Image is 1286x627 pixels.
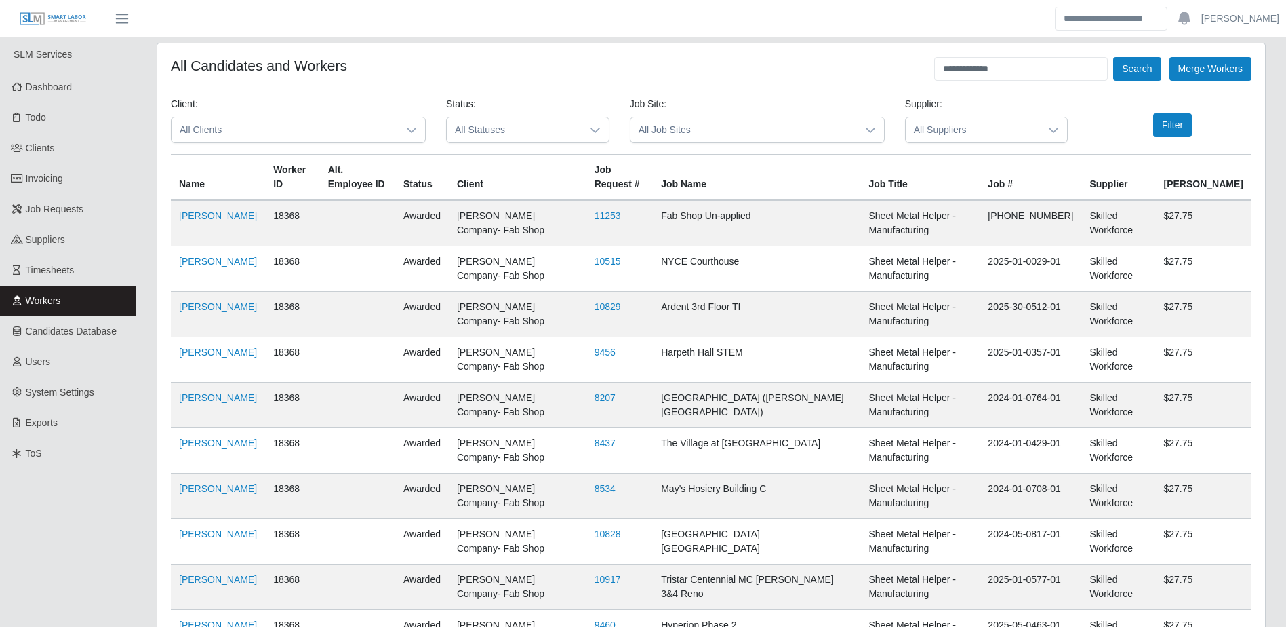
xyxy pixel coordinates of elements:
td: [GEOGRAPHIC_DATA] [GEOGRAPHIC_DATA] [653,519,860,565]
td: [PERSON_NAME] Company- Fab Shop [449,246,586,292]
td: 18368 [265,292,320,337]
a: 9456 [595,347,616,358]
span: Todo [26,112,46,123]
a: [PERSON_NAME] [179,256,257,267]
td: awarded [395,383,449,428]
td: $27.75 [1155,200,1251,246]
img: SLM Logo [19,12,87,26]
td: 2025-30-0512-01 [980,292,1081,337]
td: The Village at [GEOGRAPHIC_DATA] [653,428,860,474]
a: [PERSON_NAME] [179,347,257,358]
span: SLM Services [14,49,72,60]
td: [PERSON_NAME] Company- Fab Shop [449,428,586,474]
span: Invoicing [26,173,63,184]
th: Name [171,155,265,201]
td: Skilled Workforce [1081,200,1155,246]
a: [PERSON_NAME] [179,529,257,539]
button: Filter [1153,113,1192,137]
label: Supplier: [905,97,942,111]
td: 18368 [265,519,320,565]
a: 10515 [595,256,621,267]
td: Fab Shop Un-applied [653,200,860,246]
td: awarded [395,565,449,610]
td: Sheet Metal Helper - Manufacturing [860,246,980,292]
td: [GEOGRAPHIC_DATA] ([PERSON_NAME][GEOGRAPHIC_DATA]) [653,383,860,428]
td: Sheet Metal Helper - Manufacturing [860,428,980,474]
td: 18368 [265,565,320,610]
td: 2024-01-0429-01 [980,428,1081,474]
td: awarded [395,337,449,383]
td: awarded [395,292,449,337]
td: Skilled Workforce [1081,565,1155,610]
td: [PERSON_NAME] Company- Fab Shop [449,474,586,519]
td: $27.75 [1155,246,1251,292]
th: Client [449,155,586,201]
span: All Clients [172,117,398,142]
th: Job Title [860,155,980,201]
td: $27.75 [1155,474,1251,519]
td: 18368 [265,428,320,474]
td: $27.75 [1155,292,1251,337]
td: [PERSON_NAME] Company- Fab Shop [449,292,586,337]
span: Suppliers [26,234,65,245]
th: Job Request # [586,155,654,201]
td: Skilled Workforce [1081,246,1155,292]
span: Clients [26,142,55,153]
td: Skilled Workforce [1081,428,1155,474]
input: Search [1055,7,1167,31]
td: Sheet Metal Helper - Manufacturing [860,292,980,337]
td: awarded [395,200,449,246]
span: Candidates Database [26,326,117,337]
td: $27.75 [1155,428,1251,474]
span: Job Requests [26,204,84,214]
a: 8207 [595,392,616,403]
td: 18368 [265,383,320,428]
a: 10828 [595,529,621,539]
td: 2025-01-0029-01 [980,246,1081,292]
td: Sheet Metal Helper - Manufacturing [860,565,980,610]
td: NYCE Courthouse [653,246,860,292]
span: ToS [26,448,42,459]
a: [PERSON_NAME] [179,392,257,403]
button: Search [1113,57,1161,81]
td: awarded [395,519,449,565]
td: 18368 [265,246,320,292]
td: 2025-01-0577-01 [980,565,1081,610]
a: 10829 [595,301,621,312]
th: Job Name [653,155,860,201]
td: Skilled Workforce [1081,292,1155,337]
td: $27.75 [1155,337,1251,383]
a: 10917 [595,574,621,585]
td: Tristar Centennial MC [PERSON_NAME] 3&4 Reno [653,565,860,610]
h4: All Candidates and Workers [171,57,347,74]
td: awarded [395,474,449,519]
td: 18368 [265,474,320,519]
td: Sheet Metal Helper - Manufacturing [860,519,980,565]
span: All Suppliers [906,117,1041,142]
span: Dashboard [26,81,73,92]
a: 11253 [595,210,621,221]
td: $27.75 [1155,383,1251,428]
th: Worker ID [265,155,320,201]
span: Users [26,356,51,367]
a: 8437 [595,438,616,449]
span: All Statuses [447,117,582,142]
a: [PERSON_NAME] [179,210,257,221]
td: [PERSON_NAME] Company- Fab Shop [449,337,586,383]
td: $27.75 [1155,565,1251,610]
td: awarded [395,428,449,474]
a: [PERSON_NAME] [179,438,257,449]
td: Skilled Workforce [1081,383,1155,428]
td: [PHONE_NUMBER] [980,200,1081,246]
span: System Settings [26,387,94,398]
span: Exports [26,417,58,428]
td: May's Hosiery Building C [653,474,860,519]
th: Status [395,155,449,201]
td: Skilled Workforce [1081,474,1155,519]
a: [PERSON_NAME] [179,483,257,494]
td: $27.75 [1155,519,1251,565]
td: Sheet Metal Helper - Manufacturing [860,474,980,519]
td: 2024-05-0817-01 [980,519,1081,565]
span: Timesheets [26,265,75,275]
td: 18368 [265,337,320,383]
